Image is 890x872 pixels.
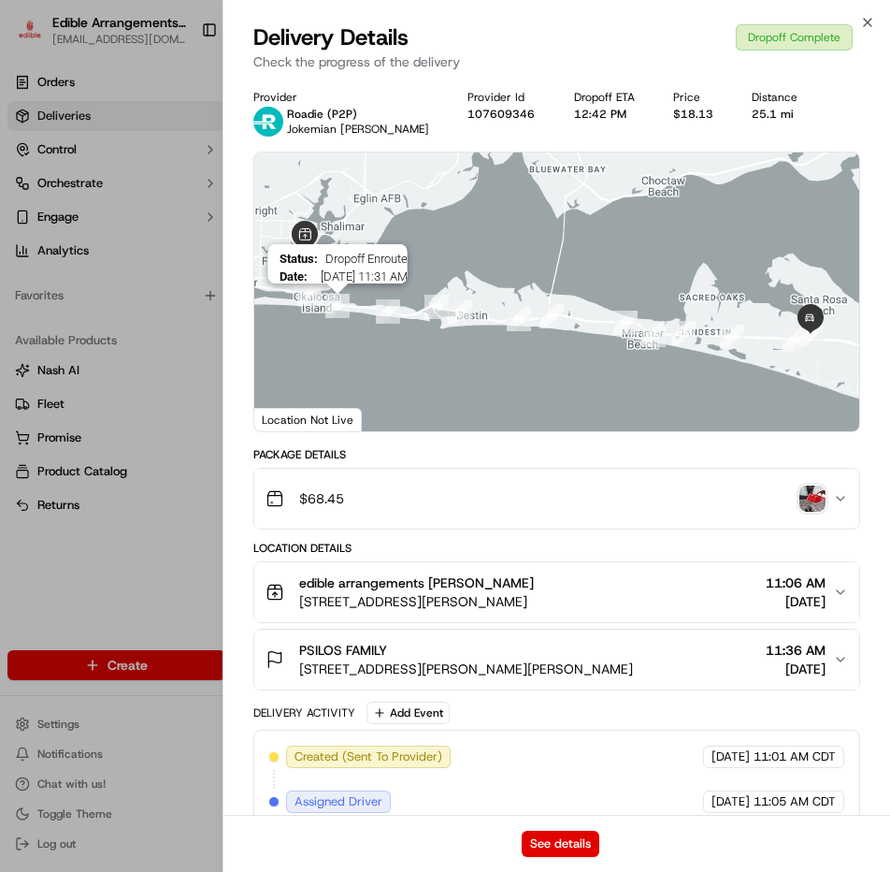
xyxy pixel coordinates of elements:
[132,316,226,331] a: Powered byPylon
[417,287,456,327] div: 10
[290,274,329,313] div: 7
[324,252,407,266] span: Dropoff Enroute
[186,317,226,331] span: Pylon
[253,22,409,52] span: Delivery Details
[299,641,387,660] span: PSILOS FAMILY
[766,660,825,678] span: [DATE]
[752,90,821,105] div: Distance
[19,273,34,288] div: 📗
[634,315,673,355] div: 15
[754,793,836,810] span: 11:05 AM CDT
[440,293,480,332] div: 11
[467,90,558,105] div: Provider Id
[366,702,450,724] button: Add Event
[279,252,317,266] span: Status :
[253,705,355,720] div: Delivery Activity
[712,317,752,356] div: 17
[294,793,382,810] span: Assigned Driver
[158,273,173,288] div: 💻
[287,107,429,122] p: Roadie (P2P)
[19,179,52,212] img: 1736555255976-a54dd68f-1ca7-489b-9aae-adbdc363a1c4
[299,660,633,678] span: [STREET_ADDRESS][PERSON_NAME][PERSON_NAME]
[522,831,599,857] button: See details
[254,562,859,622] button: edible arrangements [PERSON_NAME][STREET_ADDRESS][PERSON_NAME]11:06 AM[DATE]
[664,313,703,353] div: 16
[253,90,452,105] div: Provider
[775,320,814,359] div: 18
[318,286,357,326] div: 8
[294,748,442,765] span: Created (Sent To Provider)
[532,297,571,336] div: 13
[673,90,737,105] div: Price
[151,264,308,298] a: 💻API Documentation
[606,303,645,342] div: 14
[299,574,534,592] span: edible arrangements [PERSON_NAME]
[299,592,534,611] span: [STREET_ADDRESS][PERSON_NAME]
[64,179,307,197] div: Start new chat
[766,641,825,660] span: 11:36 AM
[254,469,859,529] button: $68.45photo_proof_of_delivery image
[766,592,825,611] span: [DATE]
[287,122,429,137] span: Jokemian [PERSON_NAME]
[499,299,538,339] div: 12
[711,793,750,810] span: [DATE]
[318,184,340,207] button: Start new chat
[19,75,340,105] p: Welcome 👋
[254,630,859,690] button: PSILOS FAMILY[STREET_ADDRESS][PERSON_NAME][PERSON_NAME]11:36 AM[DATE]
[253,541,860,556] div: Location Details
[254,408,362,431] div: Location Not Live
[368,292,408,331] div: 9
[253,447,860,462] div: Package Details
[711,748,750,765] span: [DATE]
[222,244,262,283] div: 2
[11,264,151,298] a: 📗Knowledge Base
[766,574,825,592] span: 11:06 AM
[37,271,143,290] span: Knowledge Base
[177,271,300,290] span: API Documentation
[220,247,259,286] div: 3
[754,748,836,765] span: 11:01 AM CDT
[574,90,658,105] div: Dropoff ETA
[467,107,535,122] button: 107609346
[574,107,658,122] div: 12:42 PM
[253,52,860,71] p: Check the progress of the delivery
[19,19,56,56] img: Nash
[253,107,283,137] img: roadie-logo-v2.jpg
[49,121,337,140] input: Got a question? Start typing here...
[279,269,307,283] span: Date :
[799,486,825,512] img: photo_proof_of_delivery image
[314,269,407,283] span: [DATE] 11:31 AM
[673,107,737,122] div: $18.13
[64,197,237,212] div: We're available if you need us!
[299,489,344,508] span: $68.45
[752,107,821,122] div: 25.1 mi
